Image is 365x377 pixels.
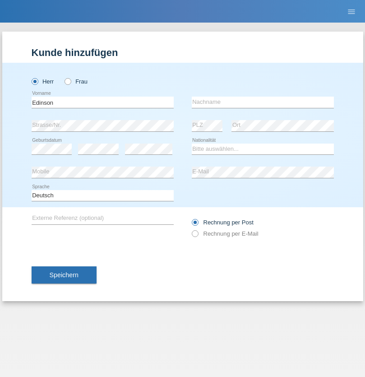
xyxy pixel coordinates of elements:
[192,230,259,237] label: Rechnung per E-Mail
[342,9,360,14] a: menu
[192,219,254,226] label: Rechnung per Post
[192,230,198,242] input: Rechnung per E-Mail
[32,266,97,284] button: Speichern
[32,47,334,58] h1: Kunde hinzufügen
[32,78,37,84] input: Herr
[192,219,198,230] input: Rechnung per Post
[65,78,88,85] label: Frau
[347,7,356,16] i: menu
[65,78,70,84] input: Frau
[50,271,79,279] span: Speichern
[32,78,54,85] label: Herr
